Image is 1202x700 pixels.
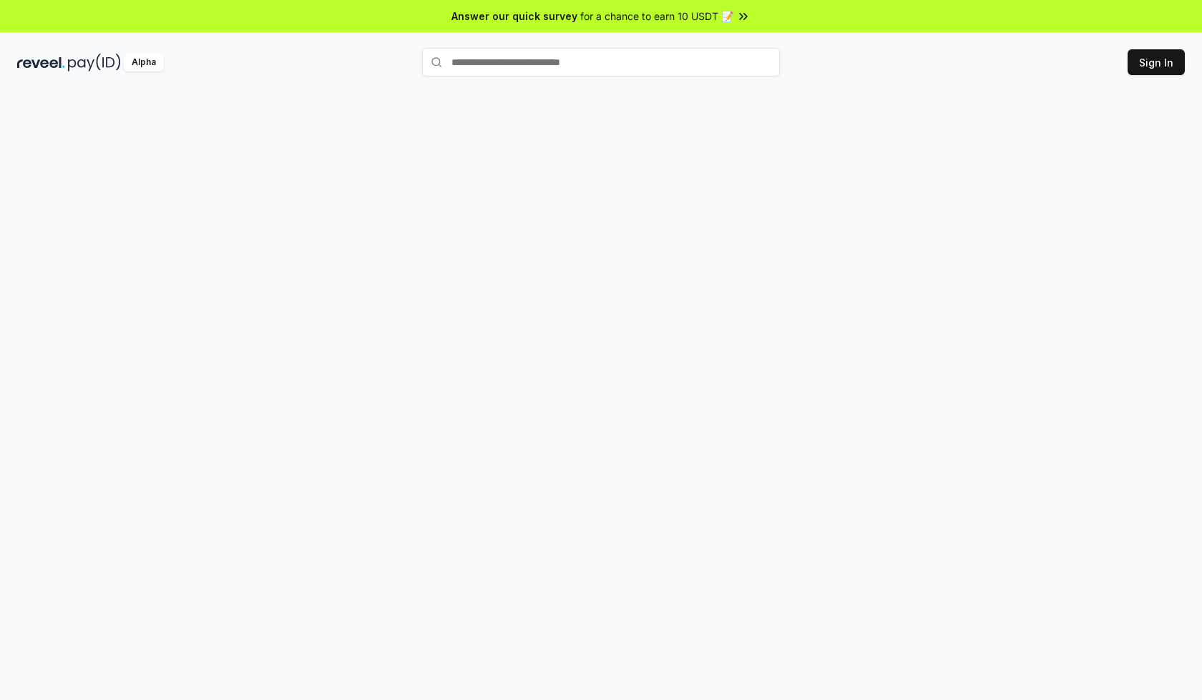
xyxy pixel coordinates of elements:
[451,9,577,24] span: Answer our quick survey
[1128,49,1185,75] button: Sign In
[124,54,164,72] div: Alpha
[68,54,121,72] img: pay_id
[580,9,733,24] span: for a chance to earn 10 USDT 📝
[17,54,65,72] img: reveel_dark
